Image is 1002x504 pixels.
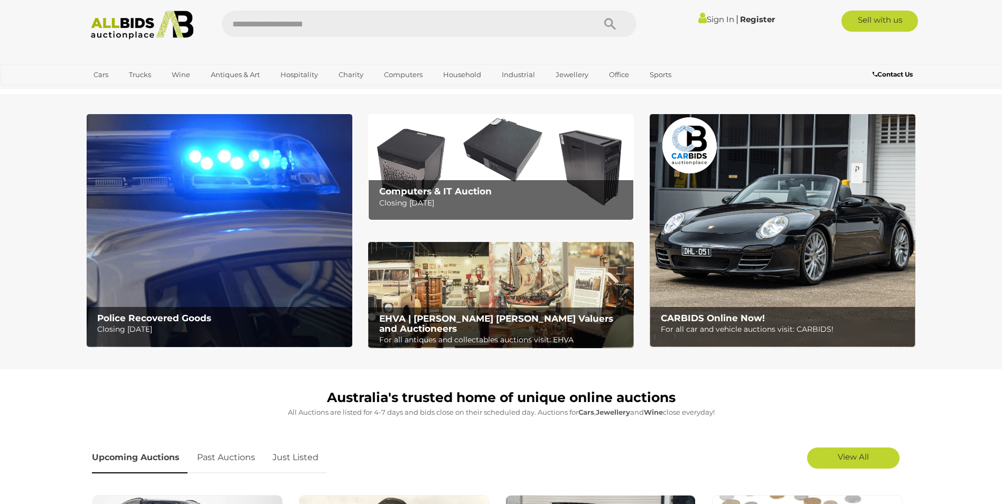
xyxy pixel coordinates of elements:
button: Search [584,11,636,37]
b: Police Recovered Goods [97,313,211,323]
a: Upcoming Auctions [92,442,188,473]
a: Jewellery [549,66,595,83]
a: Computers & IT Auction Computers & IT Auction Closing [DATE] [368,114,634,220]
a: Police Recovered Goods Police Recovered Goods Closing [DATE] [87,114,352,347]
a: Sports [643,66,678,83]
a: Office [602,66,636,83]
img: Allbids.com.au [85,11,200,40]
p: Closing [DATE] [379,197,628,210]
b: CARBIDS Online Now! [661,313,765,323]
a: Sign In [698,14,734,24]
h1: Australia's trusted home of unique online auctions [92,390,911,405]
a: Just Listed [265,442,326,473]
a: Wine [165,66,197,83]
p: All Auctions are listed for 4-7 days and bids close on their scheduled day. Auctions for , and cl... [92,406,911,418]
b: EHVA | [PERSON_NAME] [PERSON_NAME] Valuers and Auctioneers [379,313,613,334]
a: CARBIDS Online Now! CARBIDS Online Now! For all car and vehicle auctions visit: CARBIDS! [650,114,915,347]
a: Sell with us [841,11,918,32]
a: Register [740,14,775,24]
img: Computers & IT Auction [368,114,634,220]
span: View All [838,452,869,462]
a: [GEOGRAPHIC_DATA] [87,83,175,101]
span: | [736,13,738,25]
p: Closing [DATE] [97,323,346,336]
a: Charity [332,66,370,83]
a: Industrial [495,66,542,83]
a: EHVA | Evans Hastings Valuers and Auctioneers EHVA | [PERSON_NAME] [PERSON_NAME] Valuers and Auct... [368,242,634,349]
a: Hospitality [274,66,325,83]
a: Cars [87,66,115,83]
a: Antiques & Art [204,66,267,83]
a: Computers [377,66,429,83]
strong: Cars [578,408,594,416]
p: For all antiques and collectables auctions visit: EHVA [379,333,628,347]
img: EHVA | Evans Hastings Valuers and Auctioneers [368,242,634,349]
p: For all car and vehicle auctions visit: CARBIDS! [661,323,910,336]
a: Contact Us [873,69,915,80]
strong: Wine [644,408,663,416]
a: Household [436,66,488,83]
a: Trucks [122,66,158,83]
img: CARBIDS Online Now! [650,114,915,347]
b: Contact Us [873,70,913,78]
a: Past Auctions [189,442,263,473]
img: Police Recovered Goods [87,114,352,347]
b: Computers & IT Auction [379,186,492,197]
strong: Jewellery [596,408,630,416]
a: View All [807,447,900,469]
